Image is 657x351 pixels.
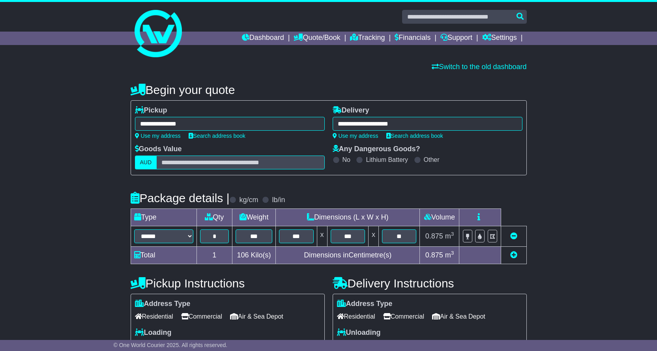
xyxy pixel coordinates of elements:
[333,106,369,115] label: Delivery
[333,145,420,154] label: Any Dangerous Goods?
[337,339,364,351] span: Forklift
[276,247,420,264] td: Dimensions in Centimetre(s)
[294,32,340,45] a: Quote/Book
[131,191,230,205] h4: Package details |
[395,32,431,45] a: Financials
[197,209,232,226] td: Qty
[232,209,276,226] td: Weight
[276,209,420,226] td: Dimensions (L x W x H)
[135,300,191,308] label: Address Type
[445,251,454,259] span: m
[368,226,378,247] td: x
[343,156,350,163] label: No
[386,133,443,139] a: Search address book
[425,232,443,240] span: 0.875
[372,339,399,351] span: Tail Lift
[135,328,172,337] label: Loading
[131,209,197,226] td: Type
[131,277,325,290] h4: Pickup Instructions
[424,156,440,163] label: Other
[114,342,228,348] span: © One World Courier 2025. All rights reserved.
[135,156,157,169] label: AUD
[189,133,245,139] a: Search address book
[337,328,381,337] label: Unloading
[366,156,408,163] label: Lithium Battery
[482,32,517,45] a: Settings
[333,277,527,290] h4: Delivery Instructions
[317,226,327,247] td: x
[230,310,283,323] span: Air & Sea Depot
[131,247,197,264] td: Total
[239,196,258,205] label: kg/cm
[333,133,378,139] a: Use my address
[451,250,454,256] sup: 3
[425,251,443,259] span: 0.875
[445,232,454,240] span: m
[272,196,285,205] label: lb/in
[181,310,222,323] span: Commercial
[135,145,182,154] label: Goods Value
[432,310,485,323] span: Air & Sea Depot
[242,32,284,45] a: Dashboard
[383,310,424,323] span: Commercial
[337,310,375,323] span: Residential
[232,247,276,264] td: Kilo(s)
[432,63,526,71] a: Switch to the old dashboard
[170,339,197,351] span: Tail Lift
[451,231,454,237] sup: 3
[337,300,393,308] label: Address Type
[197,247,232,264] td: 1
[420,209,459,226] td: Volume
[135,133,181,139] a: Use my address
[135,339,162,351] span: Forklift
[135,310,173,323] span: Residential
[131,83,527,96] h4: Begin your quote
[440,32,472,45] a: Support
[510,251,517,259] a: Add new item
[510,232,517,240] a: Remove this item
[237,251,249,259] span: 106
[135,106,167,115] label: Pickup
[350,32,385,45] a: Tracking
